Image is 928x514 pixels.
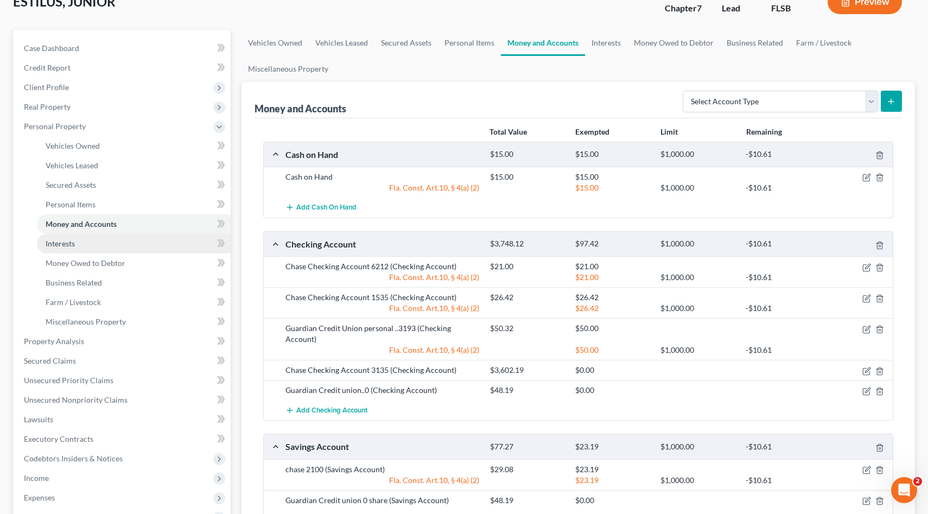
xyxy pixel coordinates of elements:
div: $26.42 [485,292,570,303]
a: Unsecured Nonpriority Claims [15,390,231,410]
div: $3,602.19 [485,365,570,376]
div: Guardian Credit union..0 (Checking Account) [280,385,485,396]
span: Farm / Livestock [46,297,101,307]
a: Interests [585,30,627,56]
div: Lead [722,2,754,15]
a: Secured Claims [15,351,231,371]
span: Credit Report [24,63,71,72]
div: $23.19 [570,464,655,475]
div: Fla. Const. Art.10, § 4(a) (2) [280,345,485,356]
div: $21.00 [570,272,655,283]
div: $15.00 [485,149,570,160]
a: Case Dashboard [15,39,231,58]
a: Secured Assets [37,175,231,195]
div: $1,000.00 [655,182,740,193]
a: Miscellaneous Property [241,56,335,82]
div: $1,000.00 [655,442,740,452]
span: Personal Property [24,122,86,131]
div: -$10.61 [740,475,825,486]
span: Income [24,473,49,483]
div: $48.19 [485,385,570,396]
div: $21.00 [570,261,655,272]
span: Case Dashboard [24,43,79,53]
div: -$10.61 [740,149,825,160]
a: Secured Assets [374,30,438,56]
a: Executory Contracts [15,429,231,449]
div: $48.19 [485,495,570,506]
span: Money and Accounts [46,219,117,229]
div: $1,000.00 [655,475,740,486]
div: Savings Account [280,441,485,452]
div: $15.00 [570,182,655,193]
div: $0.00 [570,365,655,376]
div: $1,000.00 [655,272,740,283]
a: Vehicles Leased [37,156,231,175]
div: -$10.61 [740,442,825,452]
div: $26.42 [570,292,655,303]
span: Lawsuits [24,415,53,424]
div: $77.27 [485,442,570,452]
div: $0.00 [570,385,655,396]
span: Interests [46,239,75,248]
div: $1,000.00 [655,149,740,160]
span: 7 [697,3,702,13]
span: Miscellaneous Property [46,317,126,326]
span: Personal Items [46,200,96,209]
div: $26.42 [570,303,655,314]
span: Property Analysis [24,337,84,346]
span: Unsecured Nonpriority Claims [24,395,128,404]
div: Fla. Const. Art.10, § 4(a) (2) [280,182,485,193]
div: Checking Account [280,238,485,250]
div: $15.00 [570,149,655,160]
div: Fla. Const. Art.10, § 4(a) (2) [280,475,485,486]
a: Money and Accounts [37,214,231,234]
button: Add Cash on Hand [285,198,357,218]
div: $21.00 [485,261,570,272]
a: Money Owed to Debtor [37,253,231,273]
span: Codebtors Insiders & Notices [24,454,123,463]
span: Expenses [24,493,55,502]
div: Guardian Credit union 0 share (Savings Account) [280,495,485,506]
div: -$10.61 [740,303,825,314]
strong: Limit [660,127,678,136]
a: Property Analysis [15,332,231,351]
a: Unsecured Priority Claims [15,371,231,390]
div: Money and Accounts [255,102,346,115]
div: $29.08 [485,464,570,475]
span: Secured Assets [46,180,96,189]
a: Business Related [37,273,231,293]
div: Chase Checking Account 3135 (Checking Account) [280,365,485,376]
div: chase 2100 (Savings Account) [280,464,485,475]
span: Add Checking Account [296,406,367,415]
div: $50.00 [570,345,655,356]
span: 2 [913,477,922,486]
a: Personal Items [37,195,231,214]
span: Secured Claims [24,356,76,365]
div: $3,748.12 [485,239,570,249]
div: Chase Checking Account 1535 (Checking Account) [280,292,485,303]
div: $15.00 [485,172,570,182]
div: $0.00 [570,495,655,506]
span: Vehicles Leased [46,161,98,170]
div: Fla. Const. Art.10, § 4(a) (2) [280,303,485,314]
span: Business Related [46,278,102,287]
span: Client Profile [24,83,69,92]
div: Fla. Const. Art.10, § 4(a) (2) [280,272,485,283]
div: $1,000.00 [655,345,740,356]
div: Cash on Hand [280,149,485,160]
div: $23.19 [570,442,655,452]
button: Add Checking Account [285,400,367,420]
div: Chapter [665,2,704,15]
a: Lawsuits [15,410,231,429]
div: $15.00 [570,172,655,182]
div: -$10.61 [740,239,825,249]
strong: Remaining [746,127,782,136]
span: Vehicles Owned [46,141,100,150]
a: Money and Accounts [501,30,585,56]
a: Credit Report [15,58,231,78]
a: Farm / Livestock [790,30,858,56]
div: $50.00 [570,323,655,334]
a: Vehicles Owned [37,136,231,156]
div: Cash on Hand [280,172,485,182]
div: $1,000.00 [655,303,740,314]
